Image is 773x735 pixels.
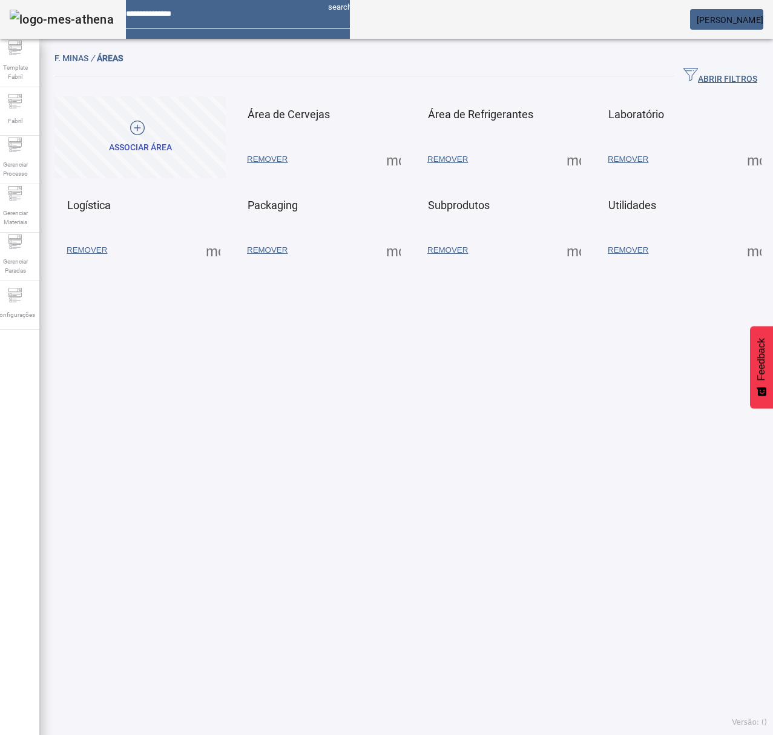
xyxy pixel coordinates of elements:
[428,108,533,121] span: Área de Refrigerantes
[67,199,111,211] span: Logística
[743,148,765,170] button: Mais
[427,244,468,256] span: REMOVER
[602,148,654,170] button: REMOVER
[54,96,226,178] button: Associar área
[247,153,288,165] span: REMOVER
[202,239,224,261] button: Mais
[97,53,123,63] span: ÁREAS
[61,239,113,261] button: REMOVER
[54,53,97,63] span: F. Minas
[563,148,585,170] button: Mais
[247,244,288,256] span: REMOVER
[563,239,585,261] button: Mais
[683,67,757,85] span: ABRIR FILTROS
[427,153,468,165] span: REMOVER
[608,153,648,165] span: REMOVER
[608,199,656,211] span: Utilidades
[608,244,648,256] span: REMOVER
[241,239,294,261] button: REMOVER
[674,65,767,87] button: ABRIR FILTROS
[421,239,474,261] button: REMOVER
[248,108,330,121] span: Área de Cervejas
[10,10,114,29] img: logo-mes-athena
[383,148,404,170] button: Mais
[109,142,172,154] div: Associar área
[697,15,763,25] span: [PERSON_NAME]
[608,108,664,121] span: Laboratório
[91,53,94,63] em: /
[383,239,404,261] button: Mais
[743,239,765,261] button: Mais
[750,326,773,408] button: Feedback - Mostrar pesquisa
[756,338,767,381] span: Feedback
[602,239,654,261] button: REMOVER
[248,199,298,211] span: Packaging
[67,244,107,256] span: REMOVER
[4,113,26,129] span: Fabril
[421,148,474,170] button: REMOVER
[241,148,294,170] button: REMOVER
[428,199,490,211] span: Subprodutos
[732,718,767,727] span: Versão: ()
